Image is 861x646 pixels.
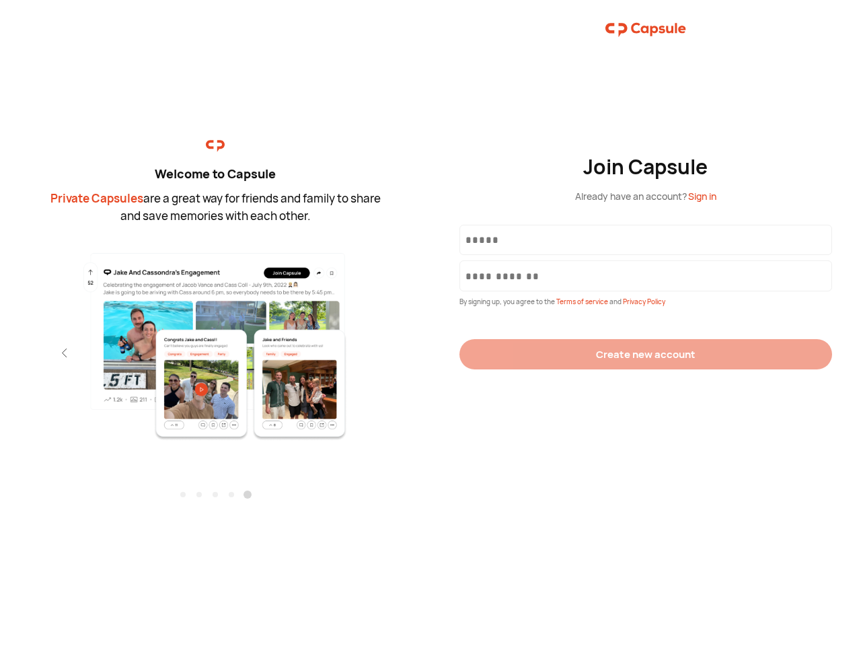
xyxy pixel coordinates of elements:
div: are a great way for friends and family to share and save memories with each other. [47,190,383,224]
div: By signing up, you agree to the and [459,297,832,307]
button: Create new account [459,339,832,369]
img: logo [206,137,225,155]
div: Join Capsule [583,155,709,179]
img: fifth.png [69,251,363,441]
img: logo [605,16,686,43]
span: Privacy Policy [623,297,665,306]
span: Terms of service [556,297,609,306]
div: Create new account [596,347,696,361]
span: Sign in [688,190,716,203]
div: Already have an account? [575,189,716,203]
div: Welcome to Capsule [47,165,383,183]
span: Private Capsules [50,190,143,206]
